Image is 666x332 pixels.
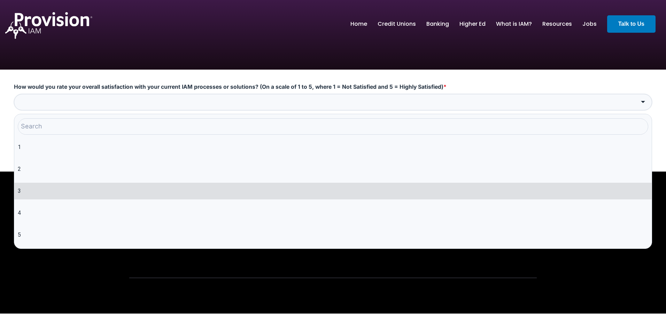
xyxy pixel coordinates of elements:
[14,183,652,199] li: 3
[14,161,652,177] li: 2
[607,15,656,33] a: Talk to Us
[618,21,644,27] strong: Talk to Us
[582,18,597,30] a: Jobs
[14,84,443,90] span: How would you rate your overall satisfaction with your current IAM processes or solutions? (On a ...
[350,18,367,30] a: Home
[378,18,416,30] a: Credit Unions
[14,139,652,156] li: 1
[5,12,92,39] img: ProvisionIAM-Logo-White
[459,18,486,30] a: Higher Ed
[14,205,652,221] li: 4
[18,118,648,135] input: Search
[406,242,461,249] span: © 2024 Provision IAM
[426,18,449,30] a: Banking
[496,18,532,30] a: What is IAM?
[14,227,652,243] li: 5
[542,18,572,30] a: Resources
[345,13,602,35] nav: menu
